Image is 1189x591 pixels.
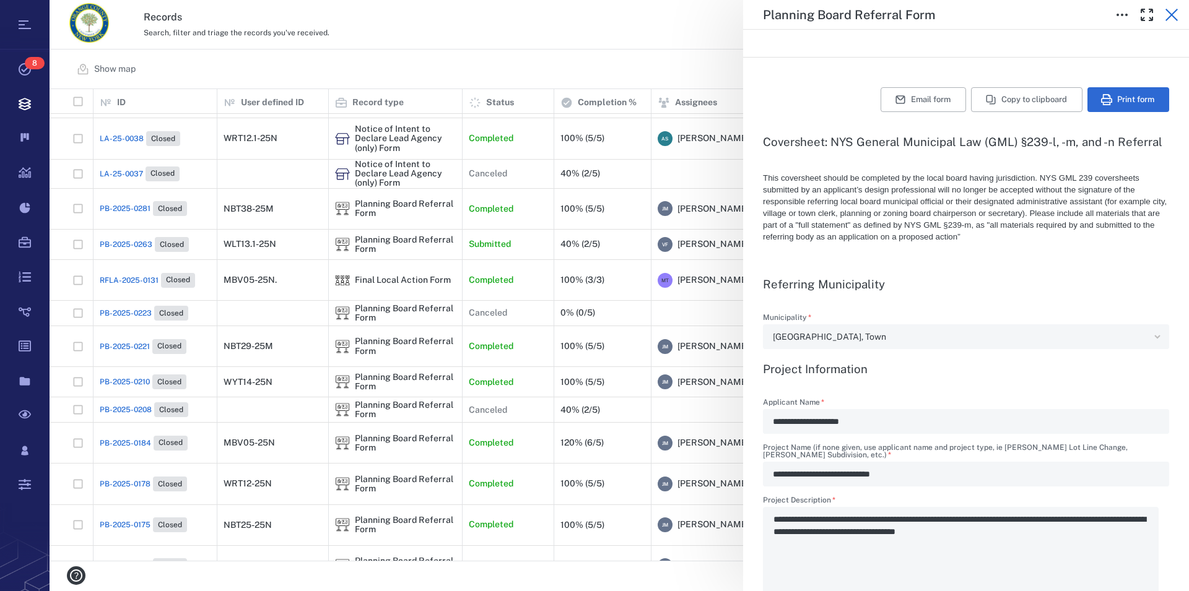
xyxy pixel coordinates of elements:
button: Copy to clipboard [971,87,1082,112]
div: Municipality [763,324,1169,349]
span: Help [28,9,53,20]
label: Project Description [763,496,1169,507]
div: Project Name (if none given, use applicant name and project type, ie Smith Lot Line Change, Jones... [763,462,1169,486]
div: [GEOGRAPHIC_DATA], Town [773,330,1149,344]
h3: Coversheet: NYS General Municipal Law (GML) §239-l, -m, and -n Referral [763,134,1169,149]
button: Toggle to Edit Boxes [1110,2,1135,27]
h3: Project Information [763,361,1169,376]
span: This coversheet should be completed by the local board having jurisdiction. NYS GML 239 covershee... [763,173,1167,241]
span: 8 [25,57,45,69]
body: Rich Text Area. Press ALT-0 for help. [10,10,395,21]
button: Toggle Fullscreen [1135,2,1159,27]
div: Applicant Name [763,409,1169,434]
h5: Planning Board Referral Form [763,7,935,23]
h3: Referring Municipality [763,277,1169,291]
label: Municipality [763,314,1169,324]
label: Applicant Name [763,399,1169,409]
label: Project Name (if none given, use applicant name and project type, ie [PERSON_NAME] Lot Line Chang... [763,444,1169,462]
button: Email form [881,87,966,112]
button: Close [1159,2,1184,27]
button: Print form [1087,87,1169,112]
